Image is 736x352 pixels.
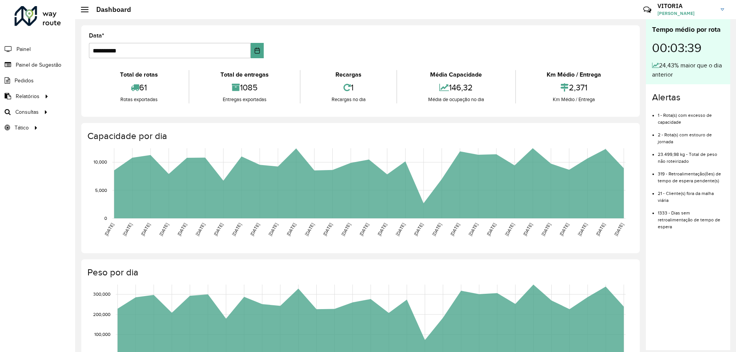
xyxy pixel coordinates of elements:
[91,70,187,79] div: Total de rotas
[658,204,724,230] li: 1333 - Dias sem retroalimentação de tempo de espera
[399,70,513,79] div: Média Capacidade
[658,165,724,184] li: 319 - Retroalimentação(ões) de tempo de espera pendente(s)
[104,216,107,221] text: 0
[95,188,107,193] text: 5,000
[595,222,606,237] text: [DATE]
[468,222,479,237] text: [DATE]
[195,222,206,237] text: [DATE]
[304,222,315,237] text: [DATE]
[87,267,632,278] h4: Peso por dia
[658,126,724,145] li: 2 - Rota(s) com estouro de jornada
[358,222,370,237] text: [DATE]
[15,124,29,132] span: Tático
[94,160,107,165] text: 10,000
[504,222,515,237] text: [DATE]
[302,70,394,79] div: Recargas
[268,222,279,237] text: [DATE]
[231,222,242,237] text: [DATE]
[87,131,632,142] h4: Capacidade por dia
[376,222,388,237] text: [DATE]
[449,222,460,237] text: [DATE]
[140,222,151,237] text: [DATE]
[191,70,297,79] div: Total de entregas
[302,79,394,96] div: 1
[652,92,724,103] h4: Alertas
[103,222,115,237] text: [DATE]
[413,222,424,237] text: [DATE]
[213,222,224,237] text: [DATE]
[94,332,110,337] text: 100,000
[399,79,513,96] div: 146,32
[93,312,110,317] text: 200,000
[559,222,570,237] text: [DATE]
[16,61,61,69] span: Painel de Sugestão
[577,222,588,237] text: [DATE]
[399,96,513,103] div: Média de ocupação no dia
[658,184,724,204] li: 21 - Cliente(s) fora da malha viária
[658,145,724,165] li: 23.499,98 kg - Total de peso não roteirizado
[286,222,297,237] text: [DATE]
[518,96,630,103] div: Km Médio / Entrega
[15,77,34,85] span: Pedidos
[89,5,131,14] h2: Dashboard
[91,79,187,96] div: 61
[89,31,104,40] label: Data
[652,61,724,79] div: 24,43% maior que o dia anterior
[540,222,552,237] text: [DATE]
[176,222,187,237] text: [DATE]
[486,222,497,237] text: [DATE]
[91,96,187,103] div: Rotas exportadas
[657,2,715,10] h3: VITORIA
[395,222,406,237] text: [DATE]
[639,2,655,18] a: Contato Rápido
[522,222,533,237] text: [DATE]
[340,222,351,237] text: [DATE]
[652,25,724,35] div: Tempo médio por rota
[322,222,333,237] text: [DATE]
[652,35,724,61] div: 00:03:39
[93,292,110,297] text: 300,000
[249,222,260,237] text: [DATE]
[251,43,264,58] button: Choose Date
[15,108,39,116] span: Consultas
[158,222,169,237] text: [DATE]
[191,79,297,96] div: 1085
[122,222,133,237] text: [DATE]
[431,222,442,237] text: [DATE]
[613,222,624,237] text: [DATE]
[16,92,39,100] span: Relatórios
[302,96,394,103] div: Recargas no dia
[658,106,724,126] li: 1 - Rota(s) com excesso de capacidade
[191,96,297,103] div: Entregas exportadas
[16,45,31,53] span: Painel
[518,79,630,96] div: 2,371
[657,10,715,17] span: [PERSON_NAME]
[518,70,630,79] div: Km Médio / Entrega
